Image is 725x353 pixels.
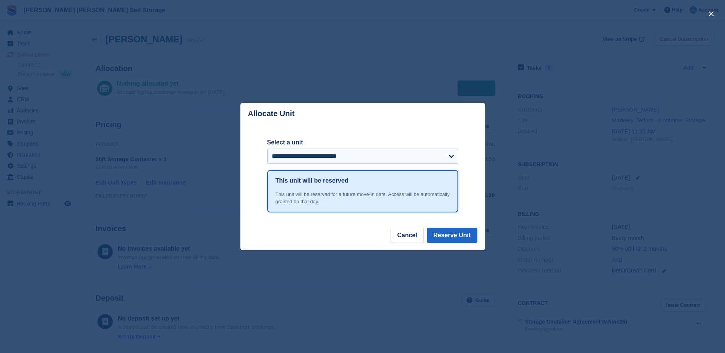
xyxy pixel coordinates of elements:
button: Cancel [391,228,423,243]
button: close [705,8,717,20]
h1: This unit will be reserved [276,176,349,185]
label: Select a unit [267,138,458,147]
button: Reserve Unit [427,228,477,243]
div: This unit will be reserved for a future move-in date. Access will be automatically granted on tha... [276,191,450,206]
p: Allocate Unit [248,109,295,118]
